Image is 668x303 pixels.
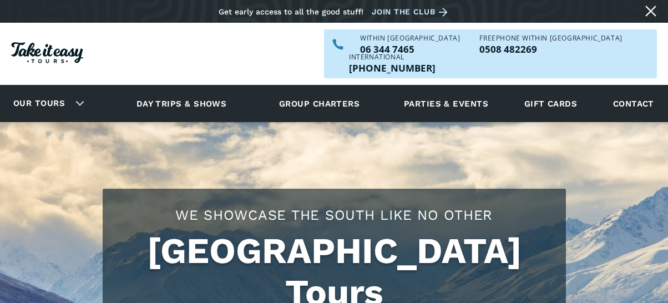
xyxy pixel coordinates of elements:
div: Freephone WITHIN [GEOGRAPHIC_DATA] [479,35,622,42]
a: Gift cards [519,88,583,119]
a: Parties & events [398,88,494,119]
p: [PHONE_NUMBER] [349,63,436,73]
div: Get early access to all the good stuff! [219,7,363,16]
a: Close message [642,2,660,20]
a: Call us freephone within NZ on 0508482269 [479,44,622,54]
p: 0508 482269 [479,44,622,54]
a: Contact [608,88,660,119]
a: Call us within NZ on 063447465 [360,44,460,54]
div: WITHIN [GEOGRAPHIC_DATA] [360,35,460,42]
p: 06 344 7465 [360,44,460,54]
h2: We showcase the south like no other [114,205,555,225]
a: Call us outside of NZ on +6463447465 [349,63,436,73]
a: Our tours [5,90,73,117]
div: International [349,54,436,60]
a: Day trips & shows [123,88,241,119]
a: Group charters [265,88,373,119]
a: Homepage [11,37,83,72]
a: Join the club [372,5,452,19]
img: Take it easy Tours logo [11,42,83,63]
